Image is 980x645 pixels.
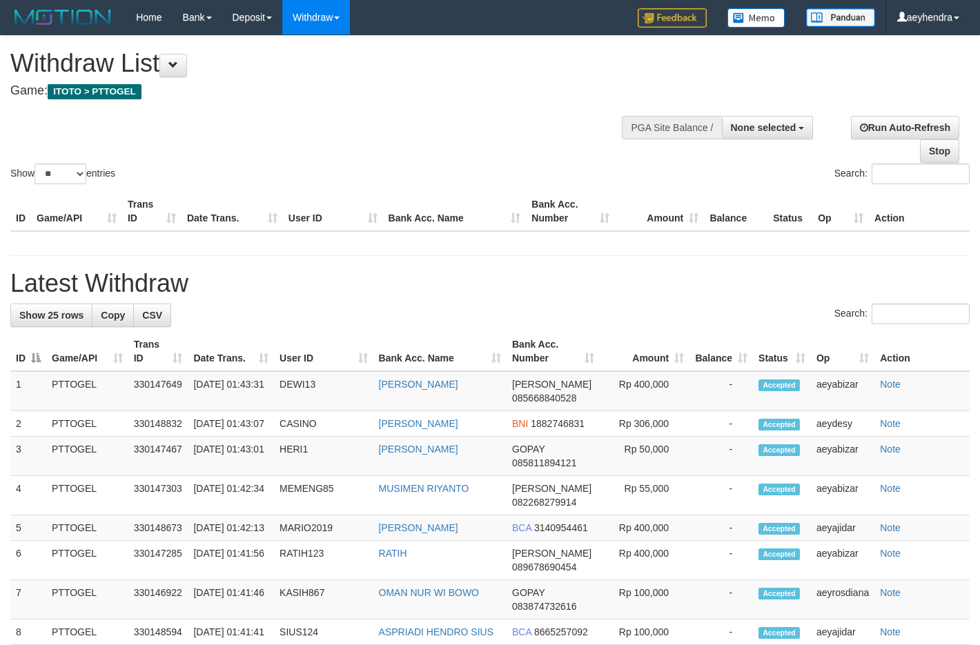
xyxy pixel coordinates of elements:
[188,437,274,476] td: [DATE] 01:43:01
[379,444,458,455] a: [PERSON_NAME]
[46,476,128,515] td: PTTOGEL
[758,379,800,391] span: Accepted
[512,601,576,612] span: Copy 083874732616 to clipboard
[31,192,122,231] th: Game/API
[811,437,874,476] td: aeyabizar
[10,515,46,541] td: 5
[615,192,704,231] th: Amount
[811,332,874,371] th: Op: activate to sort column ascending
[379,626,493,637] a: ASPRIADI HENDRO SIUS
[19,310,84,321] span: Show 25 rows
[283,192,383,231] th: User ID
[811,541,874,580] td: aeyabizar
[880,522,901,533] a: Note
[274,437,373,476] td: HERI1
[188,619,274,645] td: [DATE] 01:41:41
[874,332,970,371] th: Action
[872,304,970,324] input: Search:
[722,116,814,139] button: None selected
[758,419,800,430] span: Accepted
[188,580,274,619] td: [DATE] 01:41:46
[704,192,767,231] th: Balance
[872,163,970,184] input: Search:
[512,379,591,390] span: [PERSON_NAME]
[46,332,128,371] th: Game/API: activate to sort column ascending
[689,332,753,371] th: Balance: activate to sort column ascending
[758,484,800,495] span: Accepted
[10,619,46,645] td: 8
[128,541,188,580] td: 330147285
[758,548,800,560] span: Accepted
[101,310,125,321] span: Copy
[507,332,600,371] th: Bank Acc. Number: activate to sort column ascending
[727,8,785,28] img: Button%20Memo.svg
[526,192,615,231] th: Bank Acc. Number
[731,122,796,133] span: None selected
[512,393,576,404] span: Copy 085668840528 to clipboard
[600,476,689,515] td: Rp 55,000
[880,379,901,390] a: Note
[46,411,128,437] td: PTTOGEL
[880,548,901,559] a: Note
[811,515,874,541] td: aeyajidar
[812,192,869,231] th: Op
[851,116,959,139] a: Run Auto-Refresh
[758,588,800,599] span: Accepted
[188,541,274,580] td: [DATE] 01:41:56
[10,304,92,327] a: Show 25 rows
[46,541,128,580] td: PTTOGEL
[373,332,507,371] th: Bank Acc. Name: activate to sort column ascending
[811,371,874,411] td: aeyabizar
[767,192,812,231] th: Status
[10,332,46,371] th: ID: activate to sort column descending
[600,541,689,580] td: Rp 400,000
[600,411,689,437] td: Rp 306,000
[274,619,373,645] td: SIUS124
[753,332,811,371] th: Status: activate to sort column ascending
[274,371,373,411] td: DEWI13
[600,332,689,371] th: Amount: activate to sort column ascending
[128,332,188,371] th: Trans ID: activate to sort column ascending
[689,515,753,541] td: -
[10,7,115,28] img: MOTION_logo.png
[274,580,373,619] td: KASIH867
[689,476,753,515] td: -
[10,50,640,77] h1: Withdraw List
[600,580,689,619] td: Rp 100,000
[46,437,128,476] td: PTTOGEL
[128,580,188,619] td: 330146922
[383,192,527,231] th: Bank Acc. Name
[758,523,800,535] span: Accepted
[274,515,373,541] td: MARIO2019
[512,562,576,573] span: Copy 089678690454 to clipboard
[48,84,141,99] span: ITOTO > PTTOGEL
[128,619,188,645] td: 330148594
[46,515,128,541] td: PTTOGEL
[534,626,588,637] span: Copy 8665257092 to clipboard
[35,163,86,184] select: Showentries
[182,192,283,231] th: Date Trans.
[274,332,373,371] th: User ID: activate to sort column ascending
[689,437,753,476] td: -
[689,541,753,580] td: -
[128,371,188,411] td: 330147649
[10,476,46,515] td: 4
[379,587,479,598] a: OMAN NUR WI BOWO
[10,192,31,231] th: ID
[811,580,874,619] td: aeyrosdiana
[600,437,689,476] td: Rp 50,000
[638,8,707,28] img: Feedback.jpg
[188,476,274,515] td: [DATE] 01:42:34
[133,304,171,327] a: CSV
[534,522,588,533] span: Copy 3140954461 to clipboard
[10,541,46,580] td: 6
[512,418,528,429] span: BNI
[600,515,689,541] td: Rp 400,000
[758,444,800,456] span: Accepted
[92,304,134,327] a: Copy
[46,580,128,619] td: PTTOGEL
[128,515,188,541] td: 330148673
[10,371,46,411] td: 1
[512,497,576,508] span: Copy 082268279914 to clipboard
[622,116,721,139] div: PGA Site Balance /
